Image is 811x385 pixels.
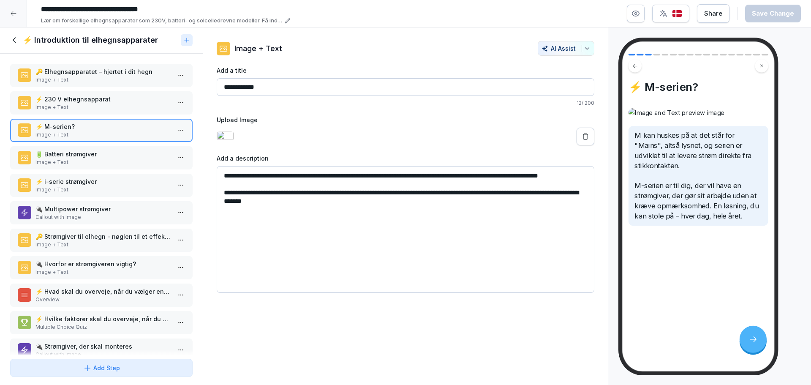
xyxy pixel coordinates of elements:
div: ⚡ i-serie strømgiverImage + Text [10,174,193,197]
p: ⚡ i-serie strømgiver [35,177,171,186]
p: Image + Text [35,158,171,166]
p: ⚡ 230 V elhegnsapparat [35,95,171,104]
div: 🔑 Strømgiver til elhegn - nøglen til et effektivt og sikkert hegnImage + Text [10,229,193,252]
p: 🔌 Hvorfor er strømgiveren vigtig? [35,259,171,268]
p: Image + Text [35,131,171,139]
div: 🔑 Elhegnsapparatet – hjertet i dit hegnImage + Text [10,64,193,87]
div: Share [704,9,722,18]
div: 🔋 Batteri strømgiverImage + Text [10,146,193,169]
p: 🔋 Batteri strømgiver [35,150,171,158]
img: dk.svg [672,10,682,18]
p: Multiple Choice Quiz [35,323,171,331]
label: Add a description [217,154,594,163]
p: Callout with Image [35,213,171,221]
p: Image + Text [234,43,282,54]
button: Save Change [745,5,801,22]
div: AI Assist [542,45,591,52]
p: 12 / 200 [217,99,594,107]
div: ⚡ Hvad skal du overveje, når du vælger en strømgiver til elhegn?Overview [10,284,193,307]
img: 3fc99274-d890-4107-926e-6d6bc990fbe5 [217,131,234,142]
p: ⚡ Hvad skal du overveje, når du vælger en strømgiver til elhegn? [35,287,171,296]
p: 🔑 Elhegnsapparatet – hjertet i dit hegn [35,67,171,76]
p: Overview [35,296,171,303]
div: 🔌 Hvorfor er strømgiveren vigtig?Image + Text [10,256,193,279]
button: Share [697,4,729,23]
div: 🔌 Multipower strømgiverCallout with Image [10,201,193,224]
div: ⚡ Hvilke faktorer skal du overveje, når du vælger en strømgiver til elhegn?Multiple Choice Quiz [10,311,193,334]
p: ⚡ Hvilke faktorer skal du overveje, når du vælger en strømgiver til elhegn? [35,314,171,323]
h1: ⚡ Introduktion til elhegnsapparater [23,35,158,45]
button: Add Step [10,359,193,377]
p: ⚡ M-serien? [35,122,171,131]
div: ⚡ M-serien?Image + Text [10,119,193,142]
p: Image + Text [35,268,171,276]
p: M kan huskes på at det står for "Mains", altså lysnet, og serien er udviklet til at levere strøm ... [634,131,762,221]
label: Add a title [217,66,594,75]
img: Image and Text preview image [629,108,768,117]
div: ⚡ 230 V elhegnsapparatImage + Text [10,91,193,115]
p: Image + Text [35,104,171,111]
h4: ⚡ M-serien? [629,80,768,93]
p: Image + Text [35,76,171,84]
p: Image + Text [35,186,171,194]
div: Save Change [752,9,794,18]
p: Lær om forskellige elhegnsapparater som 230V, batteri- og solcelledrevne modeller. Få indsigt i d... [41,16,282,25]
p: 🔌 Strømgiver, der skal monteres [35,342,171,351]
div: Add Step [83,363,120,372]
p: 🔌 Multipower strømgiver [35,205,171,213]
div: 🔌 Strømgiver, der skal monteresCallout with Image [10,339,193,362]
p: Image + Text [35,241,171,248]
button: AI Assist [538,41,594,56]
p: 🔑 Strømgiver til elhegn - nøglen til et effektivt og sikkert hegn [35,232,171,241]
label: Upload Image [217,115,594,124]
